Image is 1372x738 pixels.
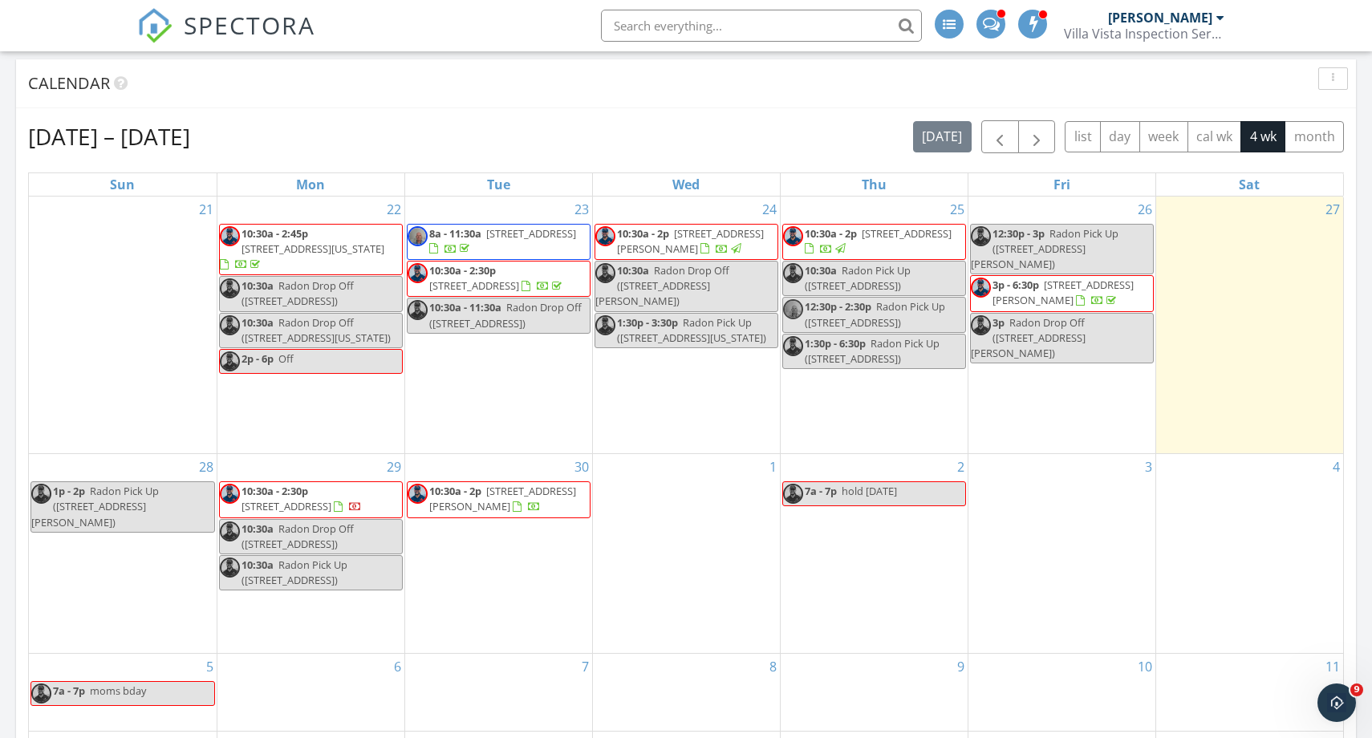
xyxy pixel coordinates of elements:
[571,197,592,222] a: Go to September 23, 2025
[408,300,428,320] img: screenshot_20220928_195821.png
[429,263,496,278] span: 10:30a - 2:30p
[1050,173,1074,196] a: Friday
[595,263,615,283] img: screenshot_20220928_195821.png
[617,226,669,241] span: 10:30a - 2p
[29,197,217,454] td: Go to September 21, 2025
[220,315,240,335] img: screenshot_20220928_195821.png
[1285,121,1344,152] button: month
[1322,654,1343,679] a: Go to October 11, 2025
[780,454,968,653] td: Go to October 2, 2025
[968,454,1155,653] td: Go to October 3, 2025
[1317,683,1356,722] iframe: Intercom live chat
[1018,120,1056,153] button: Next
[1108,10,1212,26] div: [PERSON_NAME]
[766,454,780,480] a: Go to October 1, 2025
[617,315,766,345] span: Radon Pick Up ([STREET_ADDRESS][US_STATE])
[242,521,354,551] span: Radon Drop Off ([STREET_ADDRESS])
[1350,683,1363,696] span: 9
[29,454,217,653] td: Go to September 28, 2025
[429,226,576,256] a: 8a - 11:30a [STREET_ADDRESS]
[242,484,308,498] span: 10:30a - 2:30p
[970,275,1154,311] a: 3p - 6:30p [STREET_ADDRESS][PERSON_NAME]
[783,226,803,246] img: screenshot_20220928_195821.png
[971,226,991,246] img: screenshot_20220928_195821.png
[783,299,803,319] img: image.jpg
[407,261,591,297] a: 10:30a - 2:30p [STREET_ADDRESS]
[1322,197,1343,222] a: Go to September 27, 2025
[242,278,274,293] span: 10:30a
[90,683,146,698] span: moms bday
[617,315,678,330] span: 1:30p - 3:30p
[669,173,703,196] a: Wednesday
[992,278,1134,307] span: [STREET_ADDRESS][PERSON_NAME]
[805,484,837,498] span: 7a - 7p
[842,484,897,498] span: hold [DATE]
[293,173,328,196] a: Monday
[28,72,110,94] span: Calendar
[242,558,347,587] span: Radon Pick Up ([STREET_ADDRESS])
[805,299,945,329] span: Radon Pick Up ([STREET_ADDRESS])
[601,10,922,42] input: Search everything...
[242,241,384,256] span: [STREET_ADDRESS][US_STATE]
[407,224,591,260] a: 8a - 11:30a [STREET_ADDRESS]
[571,454,592,480] a: Go to September 30, 2025
[805,263,837,278] span: 10:30a
[592,197,780,454] td: Go to September 24, 2025
[196,454,217,480] a: Go to September 28, 2025
[595,263,729,308] span: Radon Drop Off ([STREET_ADDRESS][PERSON_NAME])
[242,315,274,330] span: 10:30a
[408,263,428,283] img: screenshot_20220928_195821.png
[429,484,481,498] span: 10:30a - 2p
[782,224,966,260] a: 10:30a - 2p [STREET_ADDRESS]
[107,173,138,196] a: Sunday
[242,351,274,366] span: 2p - 6p
[28,120,190,152] h2: [DATE] – [DATE]
[1100,121,1140,152] button: day
[31,484,159,529] span: Radon Pick Up ([STREET_ADDRESS][PERSON_NAME])
[971,278,991,298] img: screenshot_20220928_195821.png
[1236,173,1263,196] a: Saturday
[278,351,294,366] span: Off
[805,226,952,256] a: 10:30a - 2p [STREET_ADDRESS]
[203,654,217,679] a: Go to October 5, 2025
[783,263,803,283] img: screenshot_20220928_195821.png
[992,315,1005,330] span: 3p
[617,226,764,256] a: 10:30a - 2p [STREET_ADDRESS][PERSON_NAME]
[592,454,780,653] td: Go to October 1, 2025
[862,226,952,241] span: [STREET_ADDRESS]
[217,197,404,454] td: Go to September 22, 2025
[217,653,404,732] td: Go to October 6, 2025
[53,484,85,498] span: 1p - 2p
[407,481,591,517] a: 10:30a - 2p [STREET_ADDRESS][PERSON_NAME]
[429,278,519,293] span: [STREET_ADDRESS]
[220,351,240,371] img: screenshot_20220928_195821.png
[805,336,866,351] span: 1:30p - 6:30p
[408,226,428,246] img: image.jpg
[1135,197,1155,222] a: Go to September 26, 2025
[971,315,1086,360] span: Radon Drop Off ([STREET_ADDRESS][PERSON_NAME])
[968,197,1155,454] td: Go to September 26, 2025
[913,121,972,152] button: [DATE]
[859,173,890,196] a: Thursday
[992,226,1045,241] span: 12:30p - 3p
[947,197,968,222] a: Go to September 25, 2025
[31,484,51,504] img: screenshot_20220928_195821.png
[408,484,428,504] img: screenshot_20220928_195821.png
[617,263,649,278] span: 10:30a
[220,558,240,578] img: screenshot_20220928_195821.png
[486,226,576,241] span: [STREET_ADDRESS]
[220,521,240,541] img: screenshot_20220928_195821.png
[1142,454,1155,480] a: Go to October 3, 2025
[595,315,615,335] img: screenshot_20220928_195821.png
[1139,121,1188,152] button: week
[992,278,1039,292] span: 3p - 6:30p
[783,484,803,504] img: screenshot_20220928_195821.png
[29,653,217,732] td: Go to October 5, 2025
[242,484,362,513] a: 10:30a - 2:30p [STREET_ADDRESS]
[184,8,315,42] span: SPECTORA
[1329,454,1343,480] a: Go to October 4, 2025
[429,300,501,314] span: 10:30a - 11:30a
[595,226,615,246] img: screenshot_20220928_195821.png
[220,226,240,246] img: screenshot_20220928_195821.png
[805,336,940,366] span: Radon Pick Up ([STREET_ADDRESS])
